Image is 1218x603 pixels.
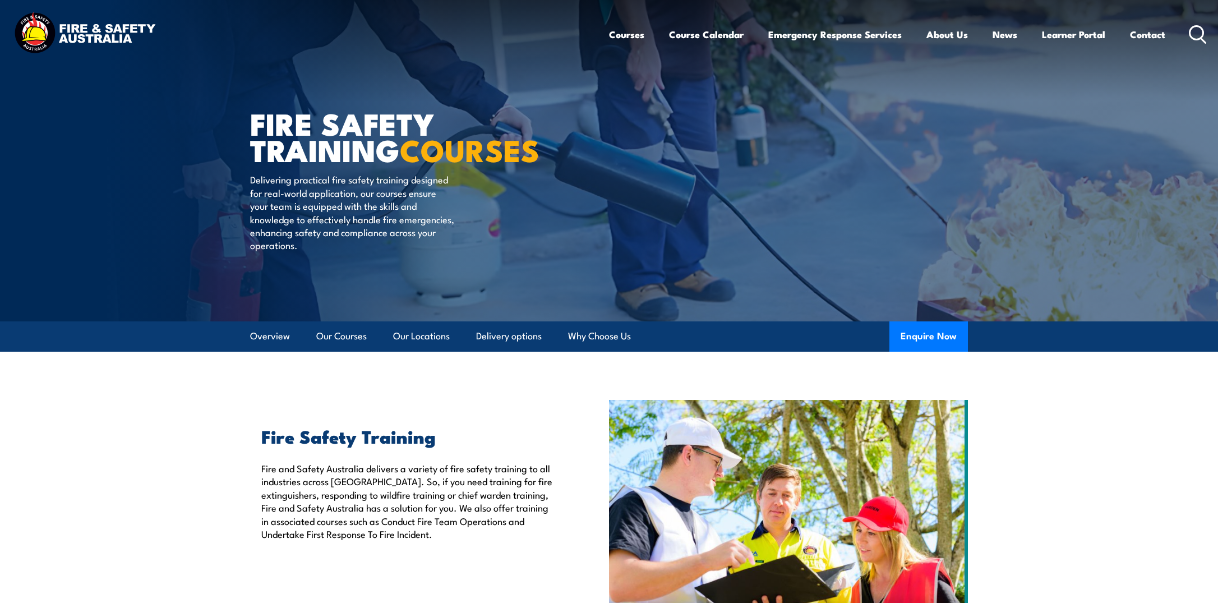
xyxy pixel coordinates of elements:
a: Courses [609,20,644,49]
a: About Us [926,20,968,49]
a: Delivery options [476,321,542,351]
a: Our Locations [393,321,450,351]
h1: FIRE SAFETY TRAINING [250,110,527,162]
button: Enquire Now [889,321,968,352]
a: Our Courses [316,321,367,351]
p: Fire and Safety Australia delivers a variety of fire safety training to all industries across [GE... [261,462,557,540]
a: News [993,20,1017,49]
a: Overview [250,321,290,351]
strong: COURSES [400,126,539,172]
h2: Fire Safety Training [261,428,557,444]
p: Delivering practical fire safety training designed for real-world application, our courses ensure... [250,173,455,251]
a: Course Calendar [669,20,744,49]
a: Emergency Response Services [768,20,902,49]
a: Why Choose Us [568,321,631,351]
a: Contact [1130,20,1165,49]
a: Learner Portal [1042,20,1105,49]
